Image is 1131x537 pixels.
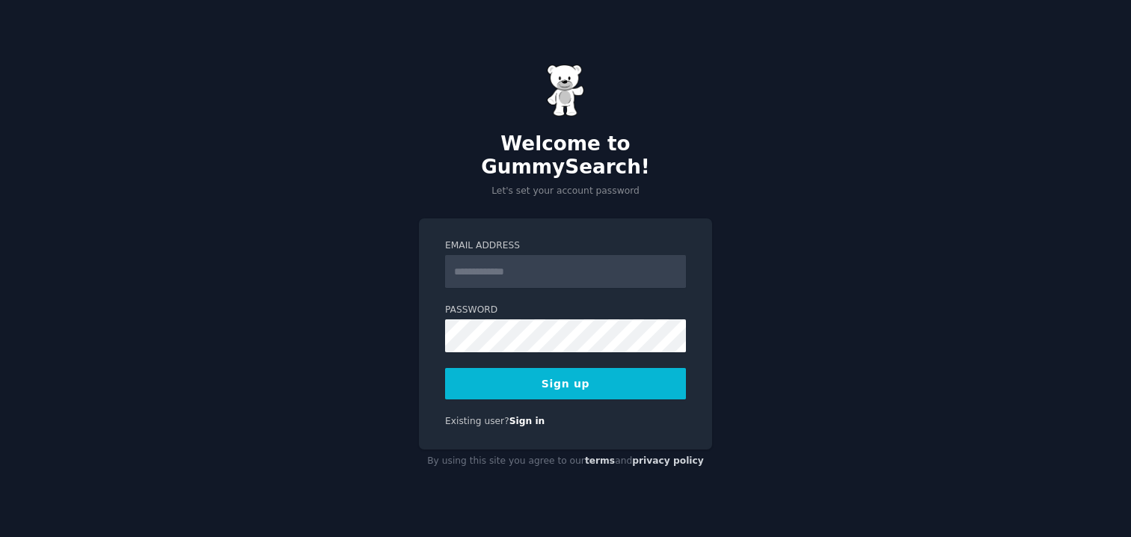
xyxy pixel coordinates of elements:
label: Email Address [445,239,686,253]
a: terms [585,455,615,466]
a: Sign in [509,416,545,426]
span: Existing user? [445,416,509,426]
label: Password [445,304,686,317]
h2: Welcome to GummySearch! [419,132,712,179]
a: privacy policy [632,455,704,466]
img: Gummy Bear [547,64,584,117]
button: Sign up [445,368,686,399]
p: Let's set your account password [419,185,712,198]
div: By using this site you agree to our and [419,449,712,473]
